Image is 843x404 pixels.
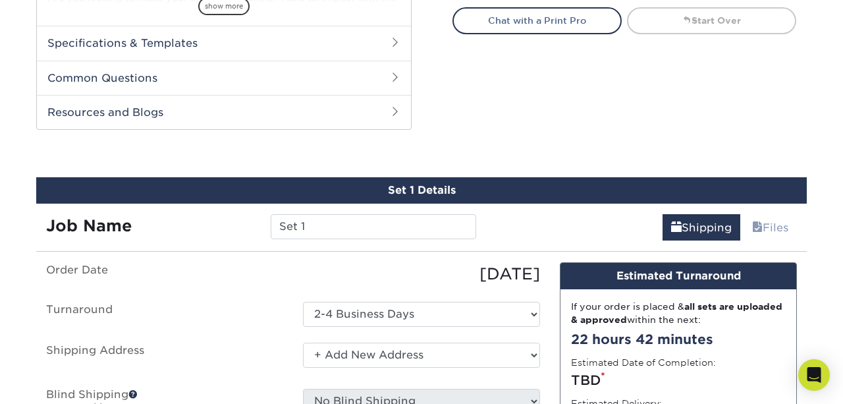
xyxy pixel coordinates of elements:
div: [DATE] [293,262,550,286]
span: files [752,221,763,234]
span: shipping [671,221,682,234]
div: 22 hours 42 minutes [571,330,786,349]
a: Shipping [663,214,740,241]
div: Open Intercom Messenger [798,359,830,391]
label: Shipping Address [36,343,293,373]
h2: Specifications & Templates [37,26,411,60]
a: Files [744,214,797,241]
label: Estimated Date of Completion: [571,356,716,369]
strong: Job Name [46,216,132,235]
div: Estimated Turnaround [560,263,796,289]
div: Set 1 Details [36,177,807,204]
a: Chat with a Print Pro [452,7,622,34]
input: Enter a job name [271,214,476,239]
div: If your order is placed & within the next: [571,300,786,327]
label: Order Date [36,262,293,286]
label: Turnaround [36,302,293,327]
h2: Resources and Blogs [37,95,411,129]
div: TBD [571,370,786,390]
a: Start Over [627,7,796,34]
h2: Common Questions [37,61,411,95]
